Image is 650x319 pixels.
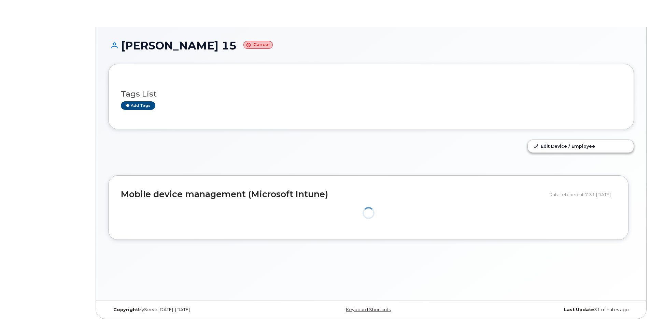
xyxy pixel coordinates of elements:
[121,190,543,199] h2: Mobile device management (Microsoft Intune)
[528,140,634,152] a: Edit Device / Employee
[243,41,273,49] small: Cancel
[108,307,283,313] div: MyServe [DATE]–[DATE]
[459,307,634,313] div: 31 minutes ago
[113,307,138,312] strong: Copyright
[549,188,616,201] div: Data fetched at 7:31 [DATE]
[108,40,634,52] h1: [PERSON_NAME] 15
[564,307,594,312] strong: Last Update
[121,90,621,98] h3: Tags List
[346,307,391,312] a: Keyboard Shortcuts
[121,101,155,110] a: Add tags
